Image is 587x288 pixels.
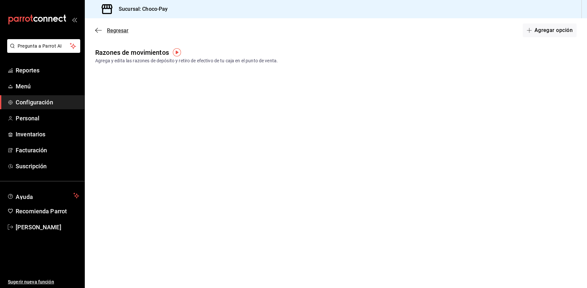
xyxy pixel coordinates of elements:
[16,114,79,123] span: Personal
[95,27,128,34] button: Regresar
[72,17,77,22] button: open_drawer_menu
[8,279,79,285] span: Sugerir nueva función
[16,66,79,75] span: Reportes
[7,39,80,53] button: Pregunta a Parrot AI
[16,82,79,91] span: Menú
[16,98,79,107] span: Configuración
[5,47,80,54] a: Pregunta a Parrot AI
[95,57,577,64] div: Agrega y edita las razones de depósito y retiro de efectivo de tu caja en el punto de venta.
[107,27,128,34] span: Regresar
[16,130,79,139] span: Inventarios
[173,48,181,56] img: Tooltip marker
[113,5,168,13] h3: Sucursal: Choco-Pay
[523,23,577,37] button: Agregar opción
[18,43,70,50] span: Pregunta a Parrot AI
[16,192,71,200] span: Ayuda
[16,207,79,216] span: Recomienda Parrot
[16,146,79,155] span: Facturación
[95,48,169,57] div: Razones de movimientos
[16,223,79,232] span: [PERSON_NAME]
[16,162,79,171] span: Suscripción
